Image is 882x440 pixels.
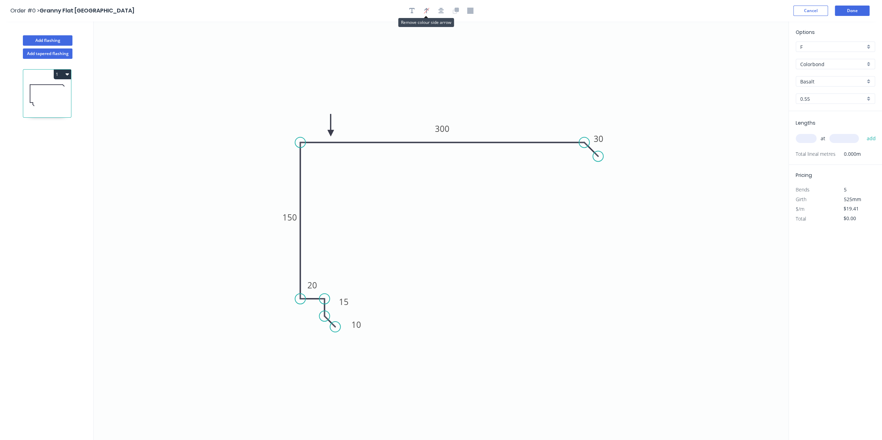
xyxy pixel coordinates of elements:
input: Thickness [800,95,865,102]
tspan: 15 [339,296,349,307]
tspan: 20 [307,279,317,291]
tspan: 150 [282,212,297,223]
span: Total lineal metres [796,149,836,159]
span: Girth [796,196,806,203]
tspan: 30 [594,133,603,144]
span: 0.000m [836,149,861,159]
svg: 0 [94,21,788,440]
button: Done [835,6,870,16]
button: Cancel [793,6,828,16]
span: 5 [844,186,847,193]
input: Price level [800,43,865,51]
span: 525mm [844,196,861,203]
span: Order #0 > [10,7,40,15]
button: Add flashing [23,35,72,46]
button: 1 [54,70,71,79]
input: Colour [800,78,865,85]
button: Add tapered flashing [23,48,72,59]
tspan: 10 [351,319,361,330]
input: Material [800,61,865,68]
span: Bends [796,186,810,193]
span: Lengths [796,119,815,126]
tspan: 300 [435,123,449,134]
button: add [863,133,879,144]
span: Options [796,29,815,36]
span: Granny Flat [GEOGRAPHIC_DATA] [40,7,134,15]
span: Pricing [796,172,812,179]
span: Total [796,215,806,222]
div: Remove colour side arrow [398,18,454,27]
span: $/m [796,206,804,212]
span: at [821,134,825,143]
